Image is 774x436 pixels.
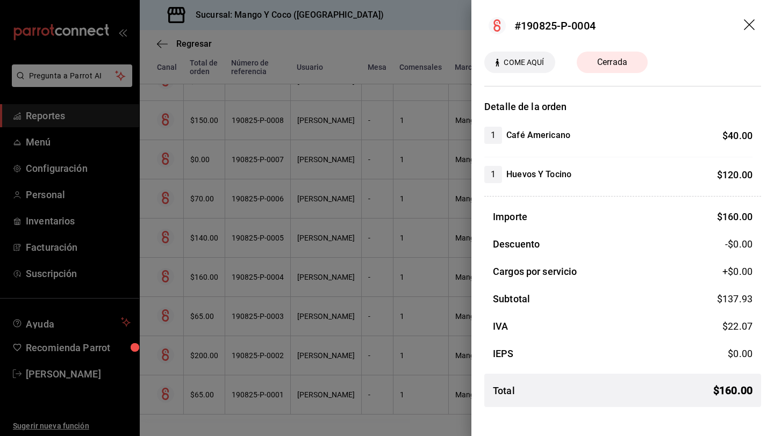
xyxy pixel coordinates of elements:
[717,169,752,180] span: $ 120.00
[514,18,596,34] div: #190825-P-0004
[484,168,502,181] span: 1
[506,168,571,181] h4: Huevos Y Tocino
[728,348,752,359] span: $ 0.00
[493,383,515,398] h3: Total
[493,292,530,306] h3: Subtotal
[493,319,508,333] h3: IVA
[493,346,514,361] h3: IEPS
[506,129,570,142] h4: Café Americano
[493,237,540,251] h3: Descuento
[717,211,752,222] span: $ 160.00
[722,130,752,141] span: $ 40.00
[484,129,502,142] span: 1
[591,56,634,69] span: Cerrada
[484,99,761,114] h3: Detalle de la orden
[493,264,577,279] h3: Cargos por servicio
[744,19,757,32] button: drag
[499,57,548,68] span: COME AQUÍ
[722,321,752,332] span: $ 22.07
[725,237,752,251] span: -$0.00
[722,264,752,279] span: +$ 0.00
[713,382,752,398] span: $ 160.00
[717,293,752,304] span: $ 137.93
[493,209,527,224] h3: Importe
